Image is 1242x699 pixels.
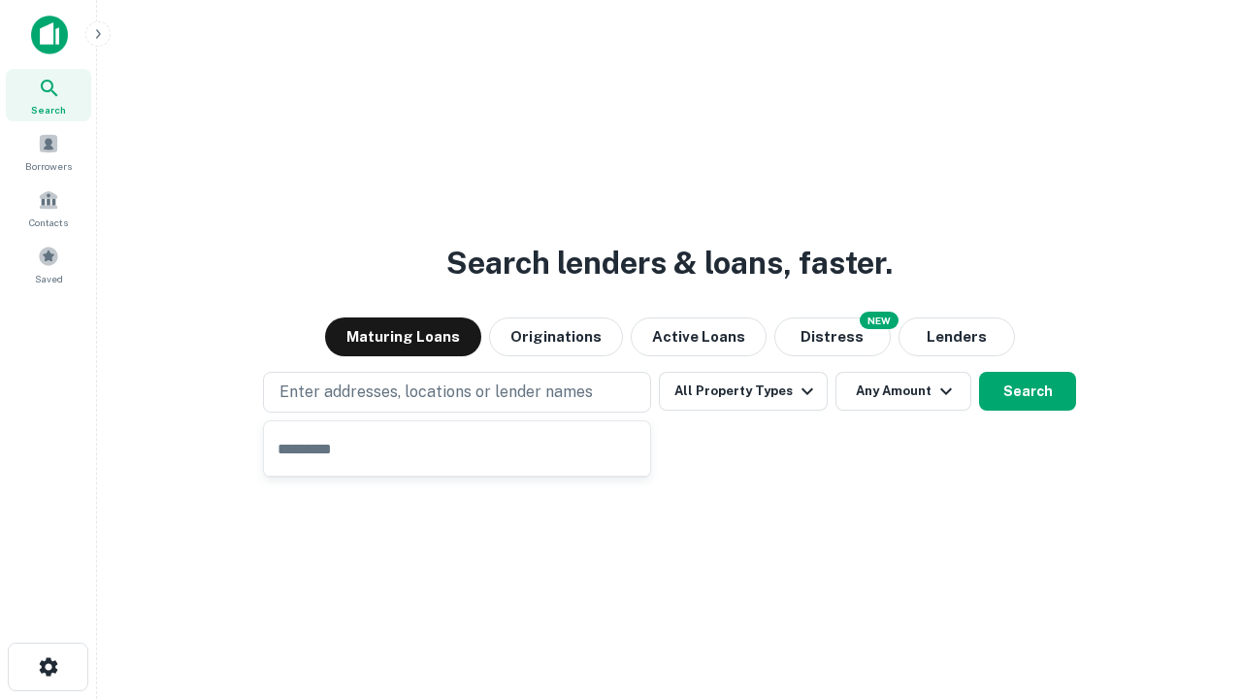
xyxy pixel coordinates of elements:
a: Borrowers [6,125,91,178]
span: Borrowers [25,158,72,174]
a: Contacts [6,182,91,234]
a: Search [6,69,91,121]
span: Search [31,102,66,117]
button: Search [979,372,1076,411]
button: Originations [489,317,623,356]
h3: Search lenders & loans, faster. [446,240,893,286]
img: capitalize-icon.png [31,16,68,54]
a: Saved [6,238,91,290]
button: Lenders [899,317,1015,356]
button: Active Loans [631,317,767,356]
button: All Property Types [659,372,828,411]
span: Contacts [29,215,68,230]
button: Maturing Loans [325,317,481,356]
span: Saved [35,271,63,286]
button: Search distressed loans with lien and other non-mortgage details. [774,317,891,356]
iframe: Chat Widget [1145,544,1242,637]
button: Enter addresses, locations or lender names [263,372,651,413]
div: NEW [860,312,899,329]
p: Enter addresses, locations or lender names [279,381,593,404]
button: Any Amount [835,372,971,411]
